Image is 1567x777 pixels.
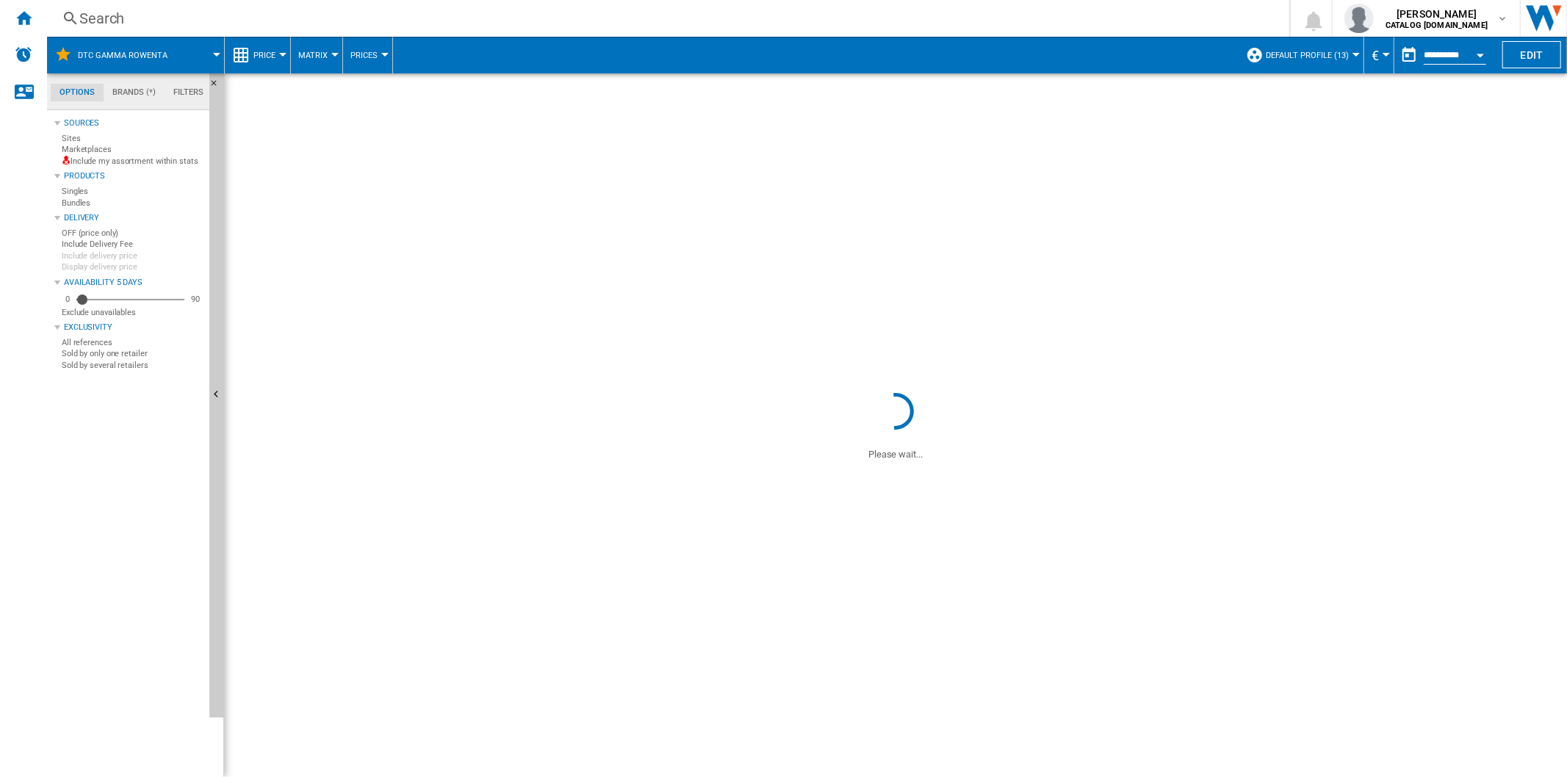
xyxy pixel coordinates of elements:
label: All references [62,337,203,348]
md-menu: Currency [1364,37,1394,73]
span: Price [253,51,275,60]
div: Exclusivity [64,322,203,333]
div: Availability 5 Days [64,277,203,289]
label: Sites [62,133,203,144]
button: Matrix [298,37,335,73]
label: OFF (price only) [62,228,203,239]
ng-transclude: Please wait... [868,449,923,460]
div: Search [79,8,1251,29]
label: Display delivery price [62,261,203,272]
div: 0 [62,294,73,305]
label: Marketplaces [62,144,203,155]
img: alerts-logo.svg [15,46,32,63]
button: DTC Gamma Rowenta [78,37,182,73]
span: Matrix [298,51,328,60]
label: Sold by several retailers [62,360,203,371]
b: CATALOG [DOMAIN_NAME] [1386,21,1488,30]
button: Prices [350,37,385,73]
label: Singles [62,186,203,197]
button: Hide [209,73,227,100]
button: Open calendar [1467,40,1494,66]
label: Include delivery price [62,250,203,261]
button: Default profile (13) [1266,37,1356,73]
label: Exclude unavailables [62,307,203,318]
button: € [1372,37,1386,73]
label: Bundles [62,198,203,209]
img: profile.jpg [1344,4,1374,33]
span: Default profile (13) [1266,51,1349,60]
button: Price [253,37,283,73]
md-tab-item: Options [51,84,104,101]
span: DTC Gamma Rowenta [78,51,167,60]
div: DTC Gamma Rowenta [54,37,217,73]
md-tab-item: Filters [165,84,212,101]
div: Price [232,37,283,73]
md-tab-item: Brands (*) [104,84,165,101]
label: Include my assortment within stats [62,156,203,167]
button: md-calendar [1394,40,1424,70]
span: Prices [350,51,378,60]
button: Hide [209,73,224,718]
img: mysite-not-bg-18x18.png [62,156,71,165]
span: € [1372,48,1379,63]
md-slider: Availability [76,292,184,307]
div: Delivery [64,212,203,224]
div: 90 [187,294,203,305]
button: Edit [1502,41,1561,68]
div: Default profile (13) [1246,37,1356,73]
span: [PERSON_NAME] [1386,7,1488,21]
label: Include Delivery Fee [62,239,203,250]
div: Products [64,170,203,182]
label: Sold by only one retailer [62,348,203,359]
div: Sources [64,118,203,129]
